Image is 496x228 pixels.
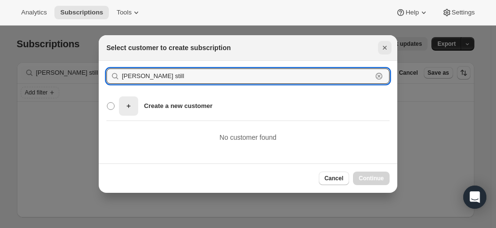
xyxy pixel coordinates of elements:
span: Subscriptions [60,9,103,16]
div: Open Intercom Messenger [463,186,486,209]
p: Create a new customer [144,101,212,111]
button: Settings [436,6,481,19]
span: Cancel [325,174,343,182]
p: No customer found [220,133,276,142]
button: Tools [111,6,147,19]
span: Help [405,9,418,16]
button: Analytics [15,6,52,19]
button: Clear [374,71,384,81]
input: Search [122,68,372,84]
span: Analytics [21,9,47,16]
span: Tools [117,9,131,16]
span: Settings [452,9,475,16]
button: Close [378,41,392,54]
button: Subscriptions [54,6,109,19]
button: Cancel [319,172,349,185]
button: Help [390,6,434,19]
h2: Select customer to create subscription [106,43,231,53]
